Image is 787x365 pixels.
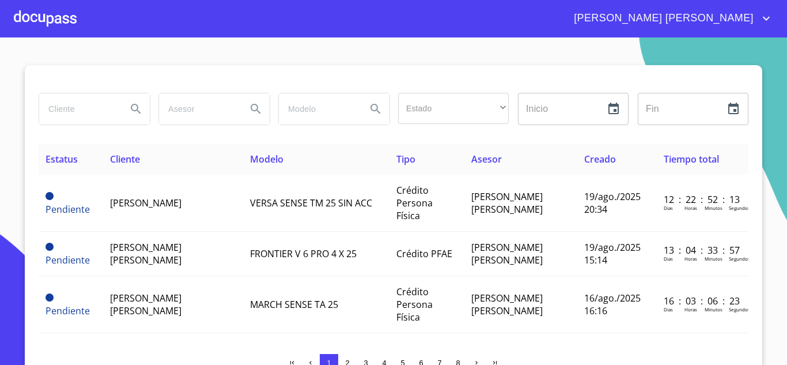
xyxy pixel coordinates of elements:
[110,292,181,317] span: [PERSON_NAME] [PERSON_NAME]
[729,306,750,313] p: Segundos
[664,295,741,307] p: 16 : 03 : 06 : 23
[664,244,741,257] p: 13 : 04 : 33 : 57
[584,190,641,216] span: 19/ago./2025 20:34
[705,306,722,313] p: Minutos
[565,9,773,28] button: account of current user
[396,153,415,165] span: Tipo
[362,95,389,123] button: Search
[471,153,502,165] span: Asesor
[584,241,641,266] span: 19/ago./2025 15:14
[664,193,741,206] p: 12 : 22 : 52 : 13
[110,241,181,266] span: [PERSON_NAME] [PERSON_NAME]
[242,95,270,123] button: Search
[46,192,54,200] span: Pendiente
[46,243,54,251] span: Pendiente
[250,298,338,311] span: MARCH SENSE TA 25
[110,153,140,165] span: Cliente
[471,190,543,216] span: [PERSON_NAME] [PERSON_NAME]
[46,304,90,317] span: Pendiente
[396,247,452,260] span: Crédito PFAE
[396,285,433,323] span: Crédito Persona Física
[684,205,697,211] p: Horas
[684,306,697,313] p: Horas
[664,306,673,313] p: Dias
[584,292,641,317] span: 16/ago./2025 16:16
[705,255,722,262] p: Minutos
[705,205,722,211] p: Minutos
[122,95,150,123] button: Search
[664,205,673,211] p: Dias
[46,254,90,266] span: Pendiente
[250,247,357,260] span: FRONTIER V 6 PRO 4 X 25
[110,197,181,209] span: [PERSON_NAME]
[471,292,543,317] span: [PERSON_NAME] [PERSON_NAME]
[279,93,357,125] input: search
[664,153,719,165] span: Tiempo total
[250,197,372,209] span: VERSA SENSE TM 25 SIN ACC
[471,241,543,266] span: [PERSON_NAME] [PERSON_NAME]
[584,153,616,165] span: Creado
[664,255,673,262] p: Dias
[46,203,90,216] span: Pendiente
[396,184,433,222] span: Crédito Persona Física
[729,255,750,262] p: Segundos
[250,153,283,165] span: Modelo
[39,93,118,125] input: search
[565,9,759,28] span: [PERSON_NAME] [PERSON_NAME]
[46,293,54,302] span: Pendiente
[684,255,697,262] p: Horas
[729,205,750,211] p: Segundos
[398,93,509,124] div: ​
[159,93,237,125] input: search
[46,153,78,165] span: Estatus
